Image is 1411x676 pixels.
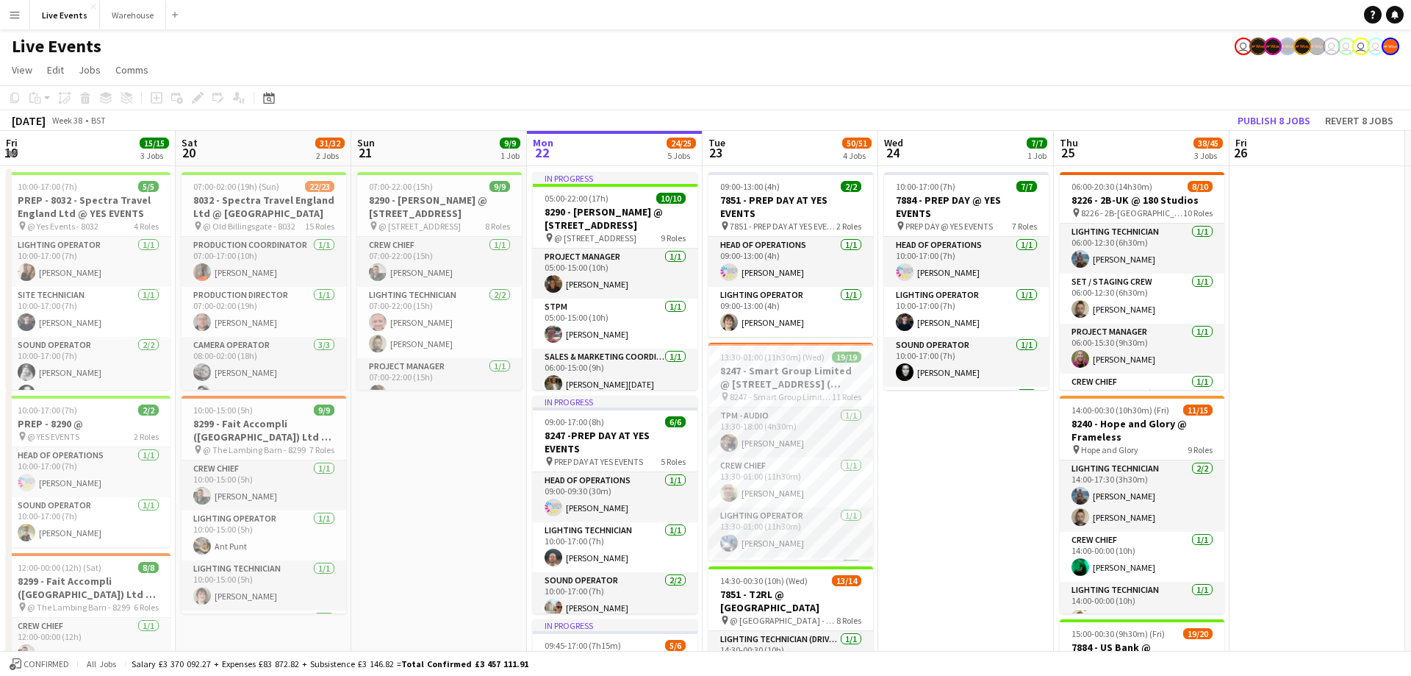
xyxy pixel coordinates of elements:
a: Jobs [73,60,107,79]
app-user-avatar: Ollie Rolfe [1323,38,1340,55]
span: Comms [115,63,148,77]
button: Publish 8 jobs [1232,111,1316,130]
button: Confirmed [7,656,71,672]
span: Confirmed [24,659,69,669]
span: Edit [47,63,64,77]
app-user-avatar: Technical Department [1367,38,1385,55]
span: Jobs [79,63,101,77]
app-user-avatar: Technical Department [1352,38,1370,55]
app-user-avatar: Alex Gill [1382,38,1399,55]
span: Total Confirmed £3 457 111.91 [401,658,528,669]
a: View [6,60,38,79]
h1: Live Events [12,35,101,57]
app-user-avatar: Production Managers [1249,38,1267,55]
button: Live Events [30,1,100,29]
app-user-avatar: Ollie Rolfe [1338,38,1355,55]
a: Comms [109,60,154,79]
div: BST [91,115,106,126]
div: [DATE] [12,113,46,128]
div: Salary £3 370 092.27 + Expenses £83 872.82 + Subsistence £3 146.82 = [132,658,528,669]
app-user-avatar: Production Managers [1308,38,1326,55]
app-user-avatar: Production Managers [1293,38,1311,55]
button: Revert 8 jobs [1319,111,1399,130]
app-user-avatar: Eden Hopkins [1235,38,1252,55]
button: Warehouse [100,1,166,29]
span: All jobs [84,658,119,669]
span: Week 38 [49,115,85,126]
span: View [12,63,32,77]
app-user-avatar: Production Managers [1279,38,1296,55]
app-user-avatar: Production Managers [1264,38,1282,55]
a: Edit [41,60,70,79]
